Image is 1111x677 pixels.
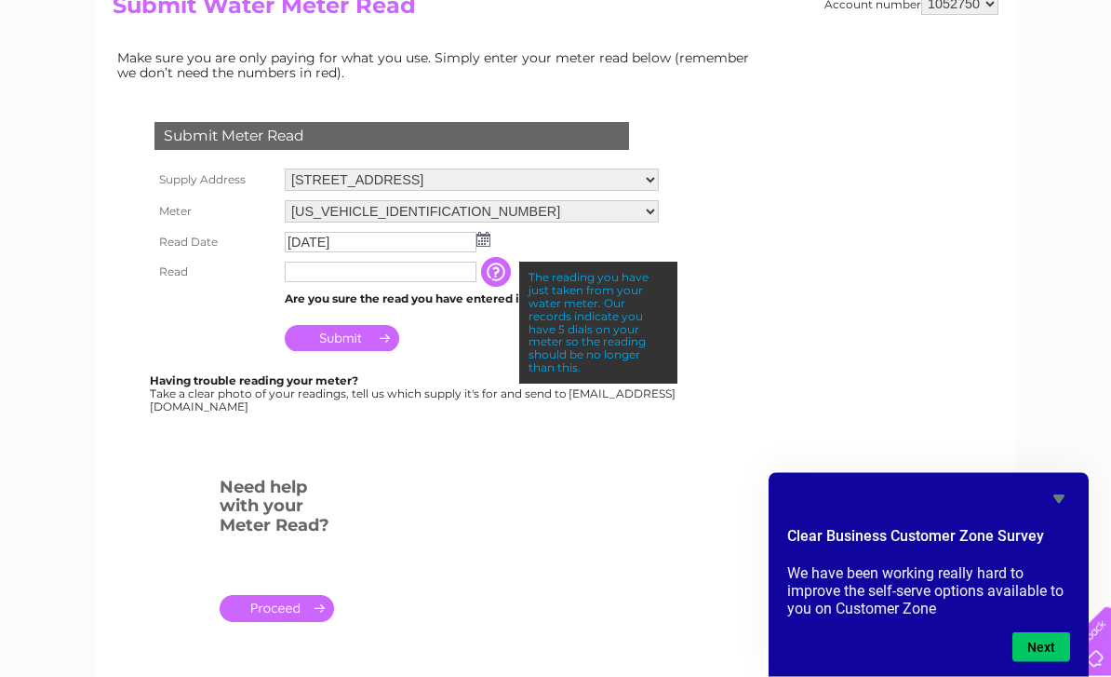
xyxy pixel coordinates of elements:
[476,233,490,248] img: ...
[150,228,280,258] th: Read Date
[150,165,280,196] th: Supply Address
[760,9,889,33] a: 0333 014 3131
[830,79,871,93] a: Energy
[987,79,1033,93] a: Contact
[481,258,515,288] input: Information
[117,10,997,90] div: Clear Business is a trading name of Verastar Limited (registered in [GEOGRAPHIC_DATA] No. 3667643...
[154,123,629,151] div: Submit Meter Read
[787,488,1070,662] div: Clear Business Customer Zone Survey
[150,374,358,388] b: Having trouble reading your meter?
[150,196,280,228] th: Meter
[1012,632,1070,662] button: Next question
[220,596,334,623] a: .
[220,475,334,546] h3: Need help with your Meter Read?
[949,79,976,93] a: Blog
[1050,79,1093,93] a: Log out
[787,564,1070,617] p: We have been working really hard to improve the self-serve options available to you on Customer Zone
[1048,488,1070,510] button: Hide survey
[519,263,677,384] div: The reading you have just taken from your water meter. Our records indicate you have 5 dials on y...
[280,288,663,312] td: Are you sure the read you have entered is correct?
[150,375,678,413] div: Take a clear photo of your readings, tell us which supply it's for and send to [EMAIL_ADDRESS][DO...
[150,258,280,288] th: Read
[285,326,399,352] input: Submit
[39,48,134,105] img: logo.png
[787,525,1070,557] h2: Clear Business Customer Zone Survey
[113,47,764,86] td: Make sure you are only paying for what you use. Simply enter your meter read below (remember we d...
[882,79,938,93] a: Telecoms
[783,79,819,93] a: Water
